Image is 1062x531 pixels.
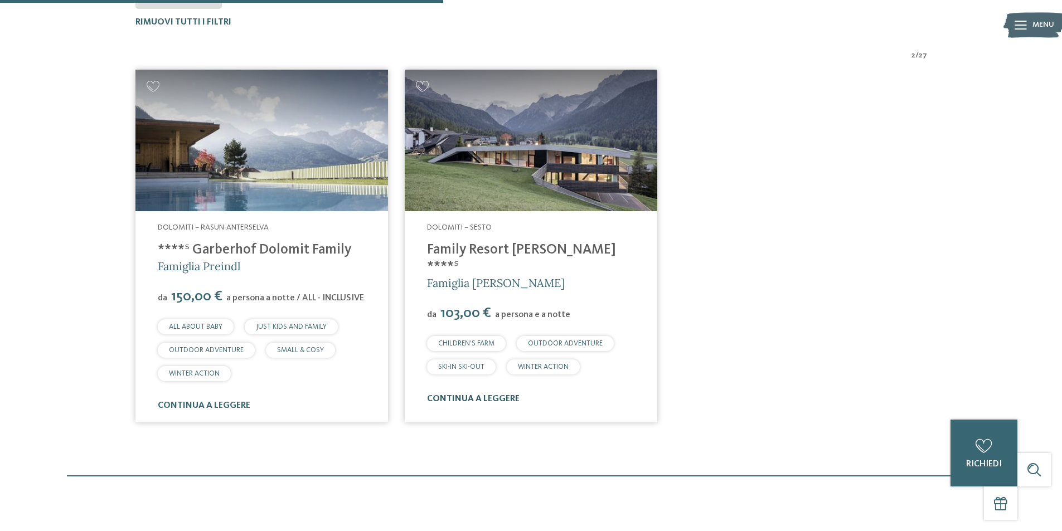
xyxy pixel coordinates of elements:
[226,294,364,303] span: a persona a notte / ALL - INCLUSIVE
[495,310,570,319] span: a persona e a notte
[158,259,240,273] span: Famiglia Preindl
[427,394,520,403] a: continua a leggere
[911,50,915,61] span: 2
[438,340,494,347] span: CHILDREN’S FARM
[135,18,231,27] span: Rimuovi tutti i filtri
[169,370,220,377] span: WINTER ACTION
[919,50,927,61] span: 27
[158,223,269,231] span: Dolomiti – Rasun-Anterselva
[966,460,1002,469] span: richiedi
[169,323,222,330] span: ALL ABOUT BABY
[528,340,603,347] span: OUTDOOR ADVENTURE
[277,347,324,354] span: SMALL & COSY
[427,223,492,231] span: Dolomiti – Sesto
[169,347,244,354] span: OUTDOOR ADVENTURE
[405,70,657,212] img: Family Resort Rainer ****ˢ
[427,310,437,319] span: da
[438,363,484,371] span: SKI-IN SKI-OUT
[405,70,657,212] a: Cercate un hotel per famiglie? Qui troverete solo i migliori!
[158,243,351,257] a: ****ˢ Garberhof Dolomit Family
[427,276,565,290] span: Famiglia [PERSON_NAME]
[158,401,250,410] a: continua a leggere
[951,420,1017,486] a: richiedi
[427,243,616,274] a: Family Resort [PERSON_NAME] ****ˢ
[915,50,919,61] span: /
[158,294,167,303] span: da
[438,306,494,320] span: 103,00 €
[135,70,388,212] img: Cercate un hotel per famiglie? Qui troverete solo i migliori!
[168,289,225,304] span: 150,00 €
[518,363,569,371] span: WINTER ACTION
[256,323,327,330] span: JUST KIDS AND FAMILY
